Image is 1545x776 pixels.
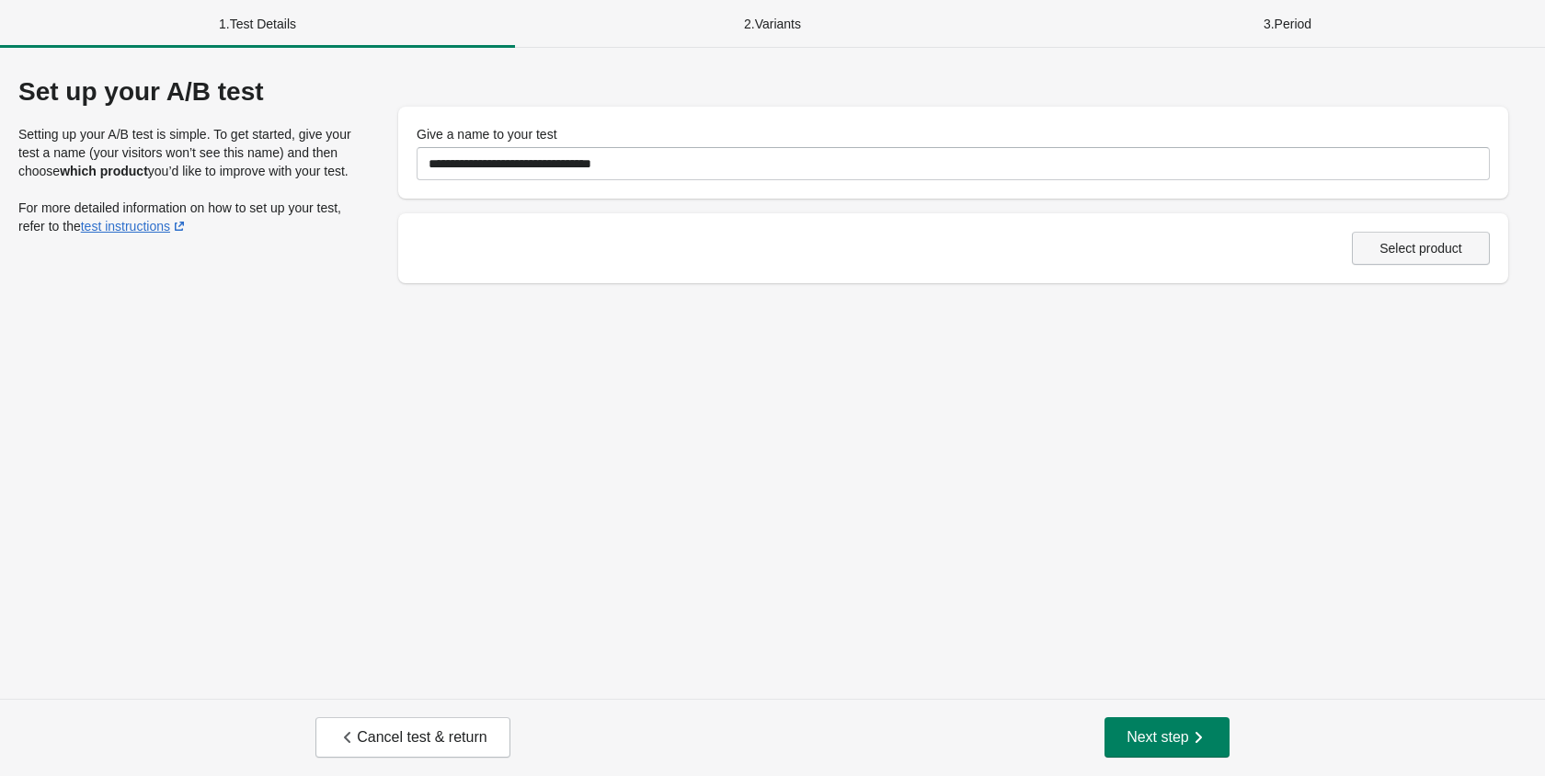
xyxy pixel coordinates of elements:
span: Cancel test & return [338,728,486,747]
strong: which product [60,164,148,178]
button: Select product [1352,232,1490,265]
a: test instructions [81,219,189,234]
p: For more detailed information on how to set up your test, refer to the [18,199,361,235]
p: Setting up your A/B test is simple. To get started, give your test a name (your visitors won’t se... [18,125,361,180]
span: Select product [1379,241,1462,256]
div: Set up your A/B test [18,77,361,107]
label: Give a name to your test [417,125,557,143]
span: Next step [1127,728,1207,747]
button: Next step [1104,717,1230,758]
button: Cancel test & return [315,717,509,758]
